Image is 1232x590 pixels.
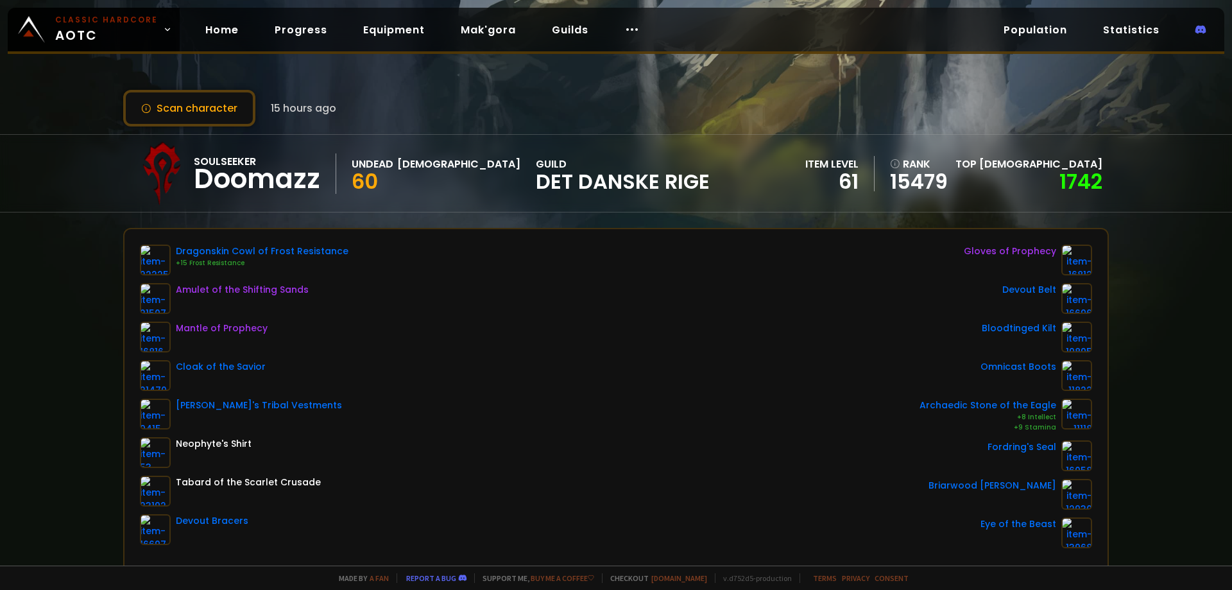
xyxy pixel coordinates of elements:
a: Equipment [353,17,435,43]
img: item-16812 [1061,245,1092,275]
div: item level [805,156,859,172]
a: Buy me a coffee [531,573,594,583]
div: Amulet of the Shifting Sands [176,283,309,297]
a: a fan [370,573,389,583]
div: Devout Bracers [176,514,248,528]
div: Dragonskin Cowl of Frost Resistance [176,245,348,258]
img: item-12930 [1061,479,1092,510]
img: item-13968 [1061,517,1092,548]
div: [PERSON_NAME]'s Tribal Vestments [176,399,342,412]
button: Scan character [123,90,255,126]
img: item-16697 [140,514,171,545]
img: item-11118 [1061,399,1092,429]
div: Doomazz [194,169,320,189]
div: +8 Intellect [920,412,1056,422]
div: +9 Stamina [920,422,1056,433]
img: item-21470 [140,360,171,391]
span: v. d752d5 - production [715,573,792,583]
a: Home [195,17,249,43]
img: item-9415 [140,399,171,429]
a: Privacy [842,573,869,583]
span: Det Danske Rige [536,172,710,191]
div: Cloak of the Savior [176,360,266,374]
a: Statistics [1093,17,1170,43]
div: Bloodtinged Kilt [982,322,1056,335]
img: item-22225 [140,245,171,275]
div: Undead [352,156,393,172]
img: item-16696 [1061,283,1092,314]
a: Progress [264,17,338,43]
div: Devout Belt [1002,283,1056,297]
img: item-19895 [1061,322,1092,352]
img: item-16816 [140,322,171,352]
img: item-53 [140,437,171,468]
img: item-16058 [1061,440,1092,471]
a: Population [993,17,1077,43]
div: Mantle of Prophecy [176,322,268,335]
div: Gloves of Prophecy [964,245,1056,258]
div: [DEMOGRAPHIC_DATA] [397,156,520,172]
div: rank [890,156,948,172]
span: Made by [331,573,389,583]
div: guild [536,156,710,191]
small: Classic Hardcore [55,14,158,26]
div: Neophyte's Shirt [176,437,252,451]
span: Checkout [602,573,707,583]
img: item-21507 [140,283,171,314]
div: Top [955,156,1102,172]
a: Guilds [542,17,599,43]
a: Consent [875,573,909,583]
div: Fordring's Seal [988,440,1056,454]
a: Report a bug [406,573,456,583]
img: item-23192 [140,476,171,507]
div: Eye of the Beast [980,517,1056,531]
span: [DEMOGRAPHIC_DATA] [979,157,1102,171]
span: Support me, [474,573,594,583]
span: AOTC [55,14,158,45]
div: 61 [805,172,859,191]
div: Omnicast Boots [980,360,1056,374]
div: Archaedic Stone of the Eagle [920,399,1056,412]
a: Mak'gora [450,17,526,43]
div: Soulseeker [194,153,320,169]
span: 60 [352,167,378,196]
a: 15479 [890,172,948,191]
span: 15 hours ago [271,100,336,116]
div: +15 Frost Resistance [176,258,348,268]
a: 1742 [1059,167,1102,196]
div: Briarwood [PERSON_NAME] [928,479,1056,492]
a: Terms [813,573,837,583]
div: Tabard of the Scarlet Crusade [176,476,321,489]
a: [DOMAIN_NAME] [651,573,707,583]
img: item-11822 [1061,360,1092,391]
a: Classic HardcoreAOTC [8,8,180,51]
